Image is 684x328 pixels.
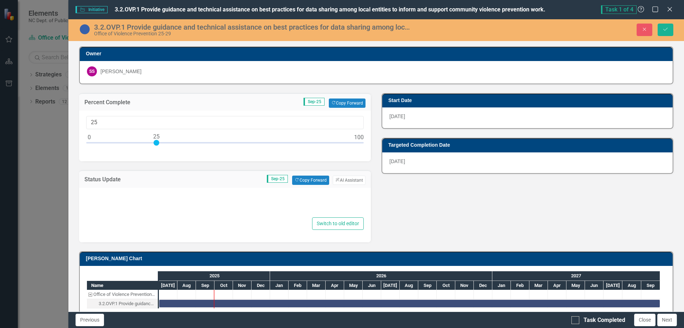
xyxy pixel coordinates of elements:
[329,99,366,108] button: Copy Forward
[388,98,669,103] h3: Start Date
[177,281,196,290] div: Aug
[566,281,585,290] div: May
[76,314,104,326] button: Previous
[214,281,233,290] div: Oct
[529,281,548,290] div: Mar
[585,281,603,290] div: Jun
[363,281,381,290] div: Jun
[270,271,492,281] div: 2026
[159,271,270,281] div: 2025
[492,281,511,290] div: Jan
[87,281,158,290] div: Name
[312,217,364,230] button: Switch to old editor
[86,51,669,56] h3: Owner
[87,299,158,308] div: 3.2.OVP.1 Provide guidance and technical assistance on best practices for data sharing among loca...
[641,281,660,290] div: Sep
[86,256,669,261] h3: [PERSON_NAME] Chart
[87,290,158,299] div: Office of Violence Prevention 25-29
[76,6,108,13] span: Initiative
[196,281,214,290] div: Sep
[252,281,270,290] div: Dec
[388,142,669,148] h3: Targeted Completion Date
[270,281,289,290] div: Jan
[87,299,158,308] div: Task: Start date: 2025-07-01 End date: 2027-09-30
[381,281,400,290] div: Jul
[87,290,158,299] div: Task: Office of Violence Prevention 25-29 Start date: 2025-07-01 End date: 2025-07-02
[99,299,156,308] div: 3.2.OVP.1 Provide guidance and technical assistance on best practices for data sharing among loca...
[601,5,637,14] span: Task 1 of 4
[474,281,492,290] div: Dec
[492,271,660,281] div: 2027
[159,300,660,307] div: Task: Start date: 2025-07-01 End date: 2027-09-30
[233,281,252,290] div: Nov
[326,281,344,290] div: Apr
[389,158,405,164] span: [DATE]
[634,314,655,326] button: Close
[389,113,405,119] span: [DATE]
[418,281,437,290] div: Sep
[292,176,329,185] button: Copy Forward
[289,281,307,290] div: Feb
[267,175,288,183] span: Sep-25
[548,281,566,290] div: Apr
[84,99,204,106] h3: Percent Complete
[94,23,413,31] div: 3.2.OVP.1 Provide guidance and technical assistance on best practices for data sharing among loca...
[511,281,529,290] div: Feb
[93,290,156,299] div: Office of Violence Prevention 25-29
[159,281,177,290] div: Jul
[304,98,325,106] span: Sep-25
[333,176,366,185] button: AI Assistant
[100,68,141,75] div: [PERSON_NAME]
[115,6,545,13] span: 3.2.OVP.1 Provide guidance and technical assistance on best practices for data sharing among loca...
[307,281,326,290] div: Mar
[344,281,363,290] div: May
[657,314,677,326] button: Next
[455,281,474,290] div: Nov
[94,31,413,36] div: Office of Violence Prevention 25-29
[400,281,418,290] div: Aug
[87,66,97,76] div: SS
[79,24,90,35] img: No Information
[84,176,160,183] h3: Status Update
[437,281,455,290] div: Oct
[622,281,641,290] div: Aug
[603,281,622,290] div: Jul
[584,316,625,324] div: Task Completed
